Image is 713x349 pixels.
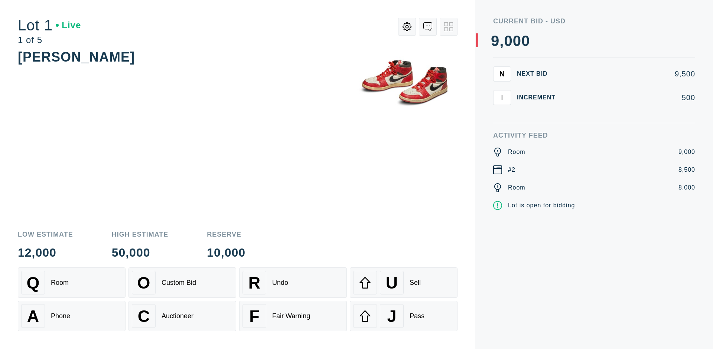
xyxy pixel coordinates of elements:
button: CAuctioneer [128,301,236,331]
button: USell [350,267,458,298]
div: 9 [491,33,499,48]
div: Pass [410,312,424,320]
span: Q [27,273,40,292]
span: F [249,307,259,326]
span: O [137,273,150,292]
div: Sell [410,279,421,287]
div: Room [508,148,525,157]
div: Room [508,183,525,192]
span: N [499,69,505,78]
div: 10,000 [207,247,245,259]
div: 8,500 [678,165,695,174]
div: 0 [521,33,530,48]
div: Lot is open for bidding [508,201,575,210]
button: FFair Warning [239,301,347,331]
span: C [138,307,150,326]
button: OCustom Bid [128,267,236,298]
div: 8,000 [678,183,695,192]
button: QRoom [18,267,126,298]
button: N [493,66,511,81]
button: APhone [18,301,126,331]
div: 500 [567,94,695,101]
div: Undo [272,279,288,287]
div: Phone [51,312,70,320]
div: [PERSON_NAME] [18,49,135,65]
div: Lot 1 [18,18,81,33]
div: Increment [517,95,561,101]
div: Fair Warning [272,312,310,320]
div: , [499,33,504,182]
div: 9,500 [567,70,695,78]
div: Current Bid - USD [493,18,695,24]
div: 9,000 [678,148,695,157]
div: Reserve [207,231,245,238]
span: I [501,93,503,102]
div: High Estimate [112,231,169,238]
button: RUndo [239,267,347,298]
div: Auctioneer [162,312,193,320]
div: Activity Feed [493,132,695,139]
div: Room [51,279,69,287]
div: #2 [508,165,515,174]
div: 0 [513,33,521,48]
button: I [493,90,511,105]
div: Custom Bid [162,279,196,287]
div: 1 of 5 [18,36,81,45]
div: 12,000 [18,247,73,259]
span: J [387,307,396,326]
div: 50,000 [112,247,169,259]
div: Next Bid [517,71,561,77]
div: Live [56,21,81,30]
div: Low Estimate [18,231,73,238]
span: R [248,273,260,292]
button: JPass [350,301,458,331]
span: U [386,273,398,292]
div: 0 [504,33,512,48]
span: A [27,307,39,326]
